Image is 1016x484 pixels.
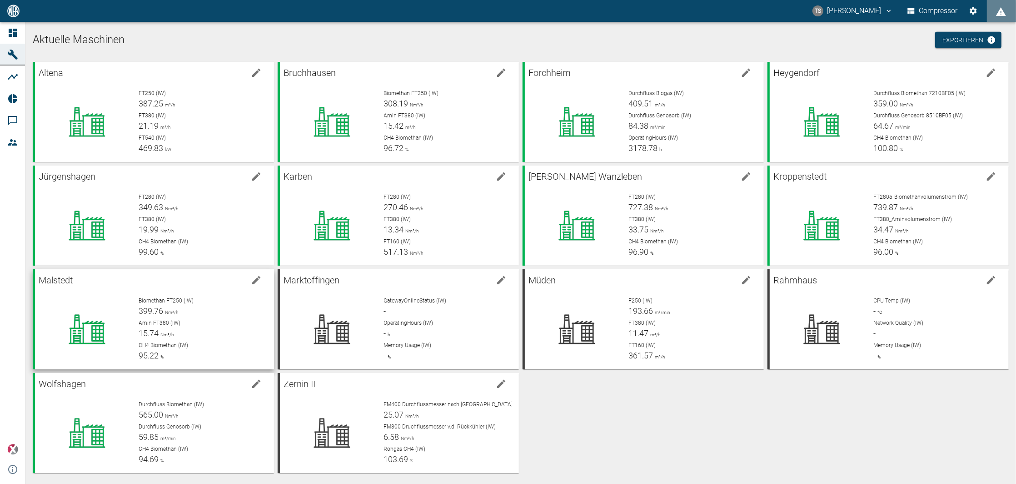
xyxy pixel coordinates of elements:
[139,320,181,326] span: Amin FT380 (IW)
[653,206,668,211] span: Nm³/h
[139,202,164,212] span: 349.63
[874,247,894,257] span: 96.00
[629,99,653,108] span: 409.51
[737,64,755,82] button: edit machine
[33,166,274,266] a: Jürgenshagenedit machineFT280 (IW)349.63Nm³/hFT380 (IW)19.99Nm³/hCH4 Biomethan (IW)99.60%
[404,125,416,130] span: m³/h
[164,310,179,315] span: Nm³/h
[284,171,312,182] span: Karben
[139,247,159,257] span: 99.60
[528,171,642,182] span: [PERSON_NAME] Wanzleben
[523,62,764,162] a: Forchheimedit machineDurchfluss Biogas (IW)409.51m³/hDurchfluss Genosorb (IW)84.38m³/minOperating...
[874,225,894,234] span: 34.47
[399,436,414,441] span: Nm³/h
[139,351,159,360] span: 95.22
[906,3,960,19] button: Compressor
[139,297,194,304] span: Biomethan FT250 (IW)
[767,269,1009,369] a: Rahmhausedit machineCPU Temp (IW)-°CNetwork Quality (IW)-Memory Usage (IW)-%
[874,135,923,141] span: CH4 Biomethan (IW)
[139,446,189,452] span: CH4 Biomethan (IW)
[629,90,684,96] span: Durchfluss Biogas (IW)
[812,5,823,16] div: TS
[874,297,911,304] span: CPU Temp (IW)
[737,271,755,289] button: edit machine
[874,328,876,338] span: -
[629,225,649,234] span: 33.75
[408,251,423,256] span: Nm³/h
[159,228,174,233] span: Nm³/h
[164,206,179,211] span: Nm³/h
[649,332,661,337] span: m³/h
[649,251,654,256] span: %
[159,436,176,441] span: m³/min
[139,410,164,419] span: 565.00
[874,306,876,316] span: -
[247,271,265,289] button: edit machine
[139,342,189,348] span: CH4 Biomethan (IW)
[384,432,399,442] span: 6.58
[384,225,404,234] span: 13.34
[159,125,171,130] span: m³/h
[773,67,820,78] span: Heygendorf
[408,458,413,463] span: %
[658,147,662,152] span: h
[159,458,164,463] span: %
[39,67,63,78] span: Altena
[408,102,423,107] span: Nm³/h
[874,320,924,326] span: Network Quality (IW)
[404,413,419,418] span: Nm³/h
[159,332,174,337] span: Nm³/h
[528,67,571,78] span: Forchheim
[894,251,899,256] span: %
[384,99,408,108] span: 308.19
[874,143,898,153] span: 100.80
[492,167,510,186] button: edit machine
[139,194,166,200] span: FT280 (IW)
[278,62,519,162] a: Bruchhausenedit machineBiomethan FT250 (IW)308.19Nm³/hAmin FT380 (IW)15.42m³/hCH4 Biomethan (IW)9...
[649,228,664,233] span: Nm³/h
[874,202,898,212] span: 739.87
[767,166,1009,266] a: Kroppenstedtedit machineFT280a_Biomethanvolumenstrom (IW)739.87Nm³/hFT380_Aminvolumenstrom (IW)34...
[408,206,423,211] span: Nm³/h
[247,64,265,82] button: edit machine
[139,423,202,430] span: Durchfluss Genosorb (IW)
[523,166,764,266] a: [PERSON_NAME] Wanzlebenedit machineFT280 (IW)727.38Nm³/hFT380 (IW)33.75Nm³/hCH4 Biomethan (IW)96.90%
[629,306,653,316] span: 193.66
[384,297,447,304] span: GatewayOnlineStatus (IW)
[492,375,510,393] button: edit machine
[629,328,649,338] span: 11.47
[629,202,653,212] span: 727.38
[874,238,923,245] span: CH4 Biomethan (IW)
[629,216,656,222] span: FT380 (IW)
[629,351,653,360] span: 361.57
[247,375,265,393] button: edit machine
[649,125,666,130] span: m³/min
[982,64,1000,82] button: edit machine
[653,102,665,107] span: m³/h
[384,112,426,119] span: Amin FT380 (IW)
[384,446,426,452] span: Rohgas CH4 (IW)
[39,378,86,389] span: Wolfshagen
[384,351,386,360] span: -
[33,62,274,162] a: Altenaedit machineFT250 (IW)387.25m³/hFT380 (IW)21.19m³/hFT540 (IW)469.83kW
[33,269,274,369] a: Malstedtedit machineBiomethan FT250 (IW)399.76Nm³/hAmin FT380 (IW)15.74Nm³/hCH4 Biomethan (IW)95.22%
[874,112,963,119] span: Durchfluss Genosorb 8510BF05 (IW)
[139,401,204,408] span: Durchfluss Biomethan (IW)
[384,320,433,326] span: OperatingHours (IW)
[767,62,1009,162] a: Heygendorfedit machineDurchfluss Biomethan 7210BF05 (IW)359.00Nm³/hDurchfluss Genosorb 8510BF05 (...
[523,269,764,369] a: Müdenedit machineF250 (IW)193.66m³/minFT380 (IW)11.47m³/hFT160 (IW)361.57m³/h
[139,454,159,464] span: 94.69
[874,90,966,96] span: Durchfluss Biomethan 7210BF05 (IW)
[811,3,894,19] button: timo.streitbuerger@arcanum-energy.de
[384,328,386,338] span: -
[139,90,166,96] span: FT250 (IW)
[987,35,996,45] svg: Jetzt mit HF Export
[876,310,883,315] span: °C
[384,143,404,153] span: 96.72
[384,216,411,222] span: FT380 (IW)
[33,33,1009,47] h1: Aktuelle Maschinen
[139,112,166,119] span: FT380 (IW)
[384,202,408,212] span: 270.46
[384,410,404,419] span: 25.07
[898,102,913,107] span: Nm³/h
